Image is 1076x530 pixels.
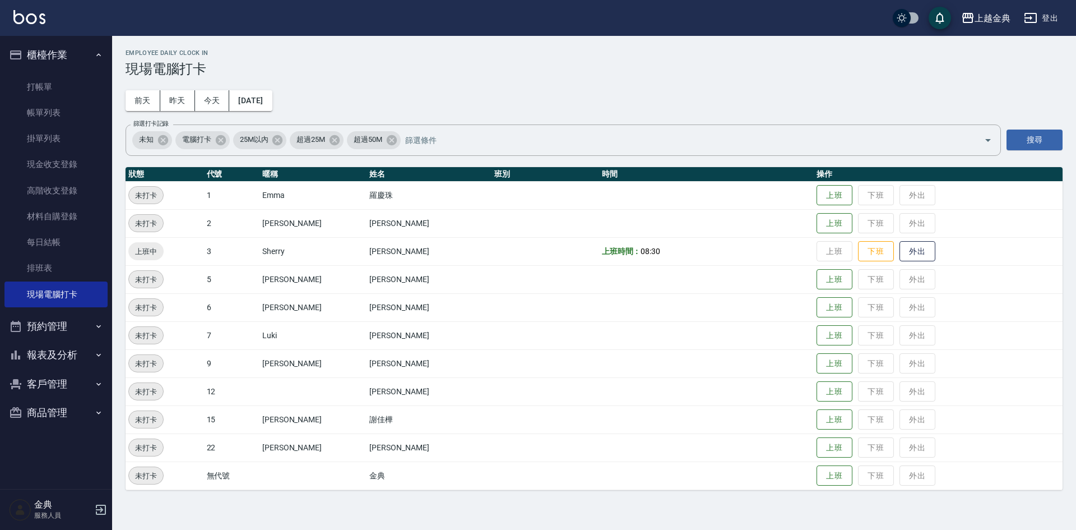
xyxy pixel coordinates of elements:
[233,134,275,145] span: 25M以內
[367,237,491,265] td: [PERSON_NAME]
[175,131,230,149] div: 電腦打卡
[129,358,163,370] span: 未打卡
[204,293,259,321] td: 6
[858,241,894,262] button: 下班
[259,293,367,321] td: [PERSON_NAME]
[817,269,852,290] button: 上班
[229,90,272,111] button: [DATE]
[204,462,259,490] td: 無代號
[204,237,259,265] td: 3
[4,370,108,399] button: 客戶管理
[4,126,108,151] a: 掛單列表
[4,100,108,126] a: 帳單列表
[4,398,108,427] button: 商品管理
[126,167,204,182] th: 狀態
[957,7,1015,30] button: 上越金典
[204,377,259,405] td: 12
[126,90,160,111] button: 前天
[367,181,491,209] td: 羅慶珠
[979,131,997,149] button: Open
[259,434,367,462] td: [PERSON_NAME]
[1019,8,1063,29] button: 登出
[129,470,163,482] span: 未打卡
[204,209,259,237] td: 2
[290,131,344,149] div: 超過25M
[9,499,31,521] img: Person
[367,321,491,349] td: [PERSON_NAME]
[259,237,367,265] td: Sherry
[133,119,169,128] label: 篩選打卡記錄
[367,209,491,237] td: [PERSON_NAME]
[347,134,389,145] span: 超過50M
[929,7,951,29] button: save
[817,213,852,234] button: 上班
[259,167,367,182] th: 暱稱
[129,386,163,398] span: 未打卡
[175,134,218,145] span: 電腦打卡
[126,49,1063,57] h2: Employee Daily Clock In
[13,10,45,24] img: Logo
[367,462,491,490] td: 金典
[204,265,259,293] td: 5
[34,510,91,520] p: 服務人員
[1007,130,1063,150] button: 搜尋
[4,282,108,307] a: 現場電腦打卡
[129,442,163,454] span: 未打卡
[129,302,163,314] span: 未打卡
[129,274,163,285] span: 未打卡
[132,131,172,149] div: 未知
[204,321,259,349] td: 7
[259,209,367,237] td: [PERSON_NAME]
[129,330,163,342] span: 未打卡
[4,312,108,341] button: 預約管理
[4,204,108,229] a: 材料自購登錄
[347,131,401,149] div: 超過50M
[817,325,852,346] button: 上班
[4,255,108,281] a: 排班表
[128,246,164,257] span: 上班中
[4,74,108,100] a: 打帳單
[817,185,852,206] button: 上班
[4,229,108,255] a: 每日結帳
[602,247,641,256] b: 上班時間：
[817,466,852,486] button: 上班
[367,167,491,182] th: 姓名
[132,134,160,145] span: 未知
[233,131,287,149] div: 25M以內
[4,40,108,70] button: 櫃檯作業
[204,167,259,182] th: 代號
[259,321,367,349] td: Luki
[129,218,163,229] span: 未打卡
[204,349,259,377] td: 9
[367,377,491,405] td: [PERSON_NAME]
[126,61,1063,77] h3: 現場電腦打卡
[641,247,660,256] span: 08:30
[975,11,1010,25] div: 上越金典
[367,349,491,377] td: [PERSON_NAME]
[817,409,852,430] button: 上班
[367,265,491,293] td: [PERSON_NAME]
[367,293,491,321] td: [PERSON_NAME]
[129,190,163,201] span: 未打卡
[817,353,852,374] button: 上班
[817,381,852,402] button: 上班
[259,265,367,293] td: [PERSON_NAME]
[899,241,935,262] button: 外出
[195,90,230,111] button: 今天
[290,134,332,145] span: 超過25M
[259,349,367,377] td: [PERSON_NAME]
[817,437,852,458] button: 上班
[34,499,91,510] h5: 金典
[599,167,814,182] th: 時間
[160,90,195,111] button: 昨天
[259,181,367,209] td: Emma
[204,181,259,209] td: 1
[204,434,259,462] td: 22
[4,151,108,177] a: 現金收支登錄
[4,178,108,204] a: 高階收支登錄
[129,414,163,426] span: 未打卡
[491,167,599,182] th: 班別
[402,130,964,150] input: 篩選條件
[817,297,852,318] button: 上班
[259,405,367,434] td: [PERSON_NAME]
